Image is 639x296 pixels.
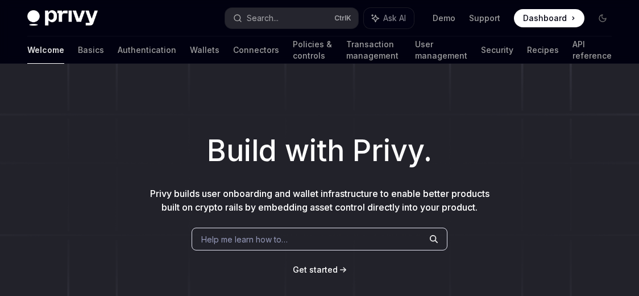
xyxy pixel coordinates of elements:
[233,36,279,64] a: Connectors
[572,36,612,64] a: API reference
[18,129,621,173] h1: Build with Privy.
[27,10,98,26] img: dark logo
[383,13,406,24] span: Ask AI
[523,13,567,24] span: Dashboard
[150,188,489,213] span: Privy builds user onboarding and wallet infrastructure to enable better products built on crypto ...
[293,264,338,276] a: Get started
[481,36,513,64] a: Security
[346,36,401,64] a: Transaction management
[225,8,358,28] button: Search...CtrlK
[78,36,104,64] a: Basics
[415,36,467,64] a: User management
[118,36,176,64] a: Authentication
[190,36,219,64] a: Wallets
[527,36,559,64] a: Recipes
[201,233,288,245] span: Help me learn how to…
[364,8,414,28] button: Ask AI
[594,9,612,27] button: Toggle dark mode
[293,265,338,274] span: Get started
[293,36,333,64] a: Policies & controls
[514,9,584,27] a: Dashboard
[334,14,351,23] span: Ctrl K
[469,13,500,24] a: Support
[247,11,279,25] div: Search...
[27,36,64,64] a: Welcome
[433,13,455,24] a: Demo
